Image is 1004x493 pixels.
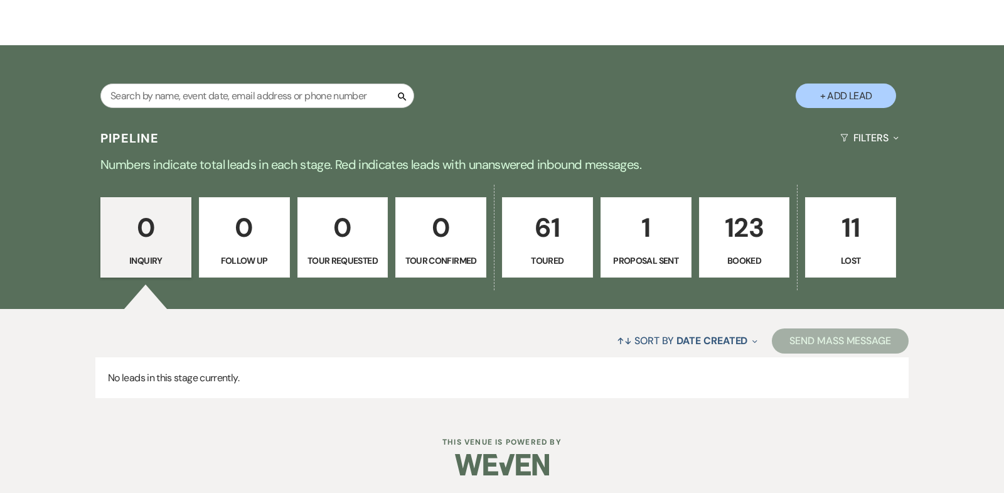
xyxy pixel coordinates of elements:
[95,357,909,399] p: No leads in this stage currently.
[109,254,183,268] p: Inquiry
[502,197,593,278] a: 61Toured
[813,207,888,249] p: 11
[609,254,683,268] p: Proposal Sent
[676,334,747,347] span: Date Created
[207,254,282,268] p: Follow Up
[297,197,388,278] a: 0Tour Requested
[403,254,478,268] p: Tour Confirmed
[395,197,486,278] a: 0Tour Confirmed
[207,207,282,249] p: 0
[707,207,782,249] p: 123
[510,207,585,249] p: 61
[100,129,159,147] h3: Pipeline
[199,197,290,278] a: 0Follow Up
[707,254,782,268] p: Booked
[50,154,954,175] p: Numbers indicate total leads in each stage. Red indicates leads with unanswered inbound messages.
[306,207,380,249] p: 0
[306,254,380,268] p: Tour Requested
[100,84,414,108] input: Search by name, event date, email address or phone number
[609,207,683,249] p: 1
[617,334,632,347] span: ↑↓
[805,197,896,278] a: 11Lost
[510,254,585,268] p: Toured
[813,254,888,268] p: Lost
[403,207,478,249] p: 0
[455,443,549,487] img: Weven Logo
[109,207,183,249] p: 0
[772,328,909,354] button: Send Mass Message
[601,197,692,278] a: 1Proposal Sent
[796,84,896,108] button: + Add Lead
[699,197,790,278] a: 123Booked
[835,121,904,154] button: Filters
[612,324,762,357] button: Sort By Date Created
[100,197,191,278] a: 0Inquiry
